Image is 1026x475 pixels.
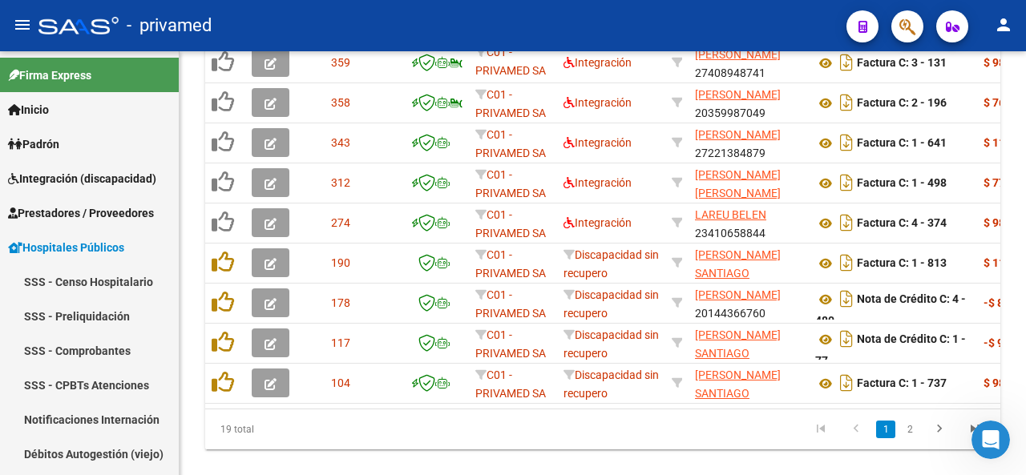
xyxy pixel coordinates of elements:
[695,328,781,378] span: [PERSON_NAME] SANTIAGO [PERSON_NAME]
[836,370,857,396] i: Descargar documento
[900,421,919,438] a: 2
[475,248,546,280] span: C01 - PRIVAMED SA
[475,168,546,199] span: C01 - PRIVAMED SA
[8,101,49,119] span: Inicio
[695,206,802,240] div: 23410658844
[331,256,350,269] span: 190
[836,50,857,75] i: Descargar documento
[475,208,546,240] span: C01 - PRIVAMED SA
[563,288,659,320] span: Discapacidad sin recupero
[815,333,966,368] strong: Nota de Crédito C: 1 - 77
[331,216,350,229] span: 274
[994,15,1013,34] mat-icon: person
[857,217,947,230] strong: Factura C: 4 - 374
[331,136,350,149] span: 343
[836,130,857,155] i: Descargar documento
[331,336,350,349] span: 117
[898,416,922,443] li: page 2
[331,376,350,389] span: 104
[695,128,781,141] span: [PERSON_NAME]
[836,286,857,312] i: Descargar documento
[563,56,632,69] span: Integración
[836,326,857,352] i: Descargar documento
[475,88,546,119] span: C01 - PRIVAMED SA
[563,248,659,280] span: Discapacidad sin recupero
[695,368,781,418] span: [PERSON_NAME] SANTIAGO [PERSON_NAME]
[127,8,212,43] span: - privamed
[475,288,546,320] span: C01 - PRIVAMED SA
[563,368,659,400] span: Discapacidad sin recupero
[695,168,781,199] span: [PERSON_NAME] [PERSON_NAME]
[857,57,947,70] strong: Factura C: 3 - 131
[841,421,871,438] a: go to previous page
[695,326,802,360] div: 20407935226
[695,366,802,400] div: 20407935226
[563,136,632,149] span: Integración
[8,66,91,84] span: Firma Express
[836,170,857,195] i: Descargar documento
[695,286,802,320] div: 20144366760
[836,90,857,115] i: Descargar documento
[563,216,632,229] span: Integración
[695,48,781,61] span: [PERSON_NAME]
[695,208,766,221] span: LAREU BELEN
[8,204,154,222] span: Prestadores / Proveedores
[971,421,1010,459] iframe: Intercom live chat
[695,166,802,199] div: 20315030278
[13,15,32,34] mat-icon: menu
[331,56,350,69] span: 359
[836,250,857,276] i: Descargar documento
[874,416,898,443] li: page 1
[695,248,781,298] span: [PERSON_NAME] SANTIAGO [PERSON_NAME]
[695,126,802,159] div: 27221384879
[857,257,947,270] strong: Factura C: 1 - 813
[563,176,632,189] span: Integración
[857,137,947,150] strong: Factura C: 1 - 641
[695,46,802,79] div: 27408948741
[475,128,546,159] span: C01 - PRIVAMED SA
[857,177,947,190] strong: Factura C: 1 - 498
[695,86,802,119] div: 20359987049
[857,97,947,110] strong: Factura C: 2 - 196
[8,239,124,256] span: Hospitales Públicos
[8,135,59,153] span: Padrón
[563,96,632,109] span: Integración
[806,421,836,438] a: go to first page
[563,328,659,360] span: Discapacidad sin recupero
[815,293,966,328] strong: Nota de Crédito C: 4 - 480
[331,296,350,309] span: 178
[695,88,781,101] span: [PERSON_NAME]
[959,421,990,438] a: go to last page
[205,409,362,449] div: 19 total
[331,96,350,109] span: 358
[331,176,350,189] span: 312
[836,210,857,235] i: Descargar documento
[475,328,546,360] span: C01 - PRIVAMED SA
[8,170,156,187] span: Integración (discapacidad)
[695,288,781,301] span: [PERSON_NAME]
[695,246,802,280] div: 20407935226
[475,368,546,400] span: C01 - PRIVAMED SA
[876,421,895,438] a: 1
[924,421,955,438] a: go to next page
[857,377,947,390] strong: Factura C: 1 - 737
